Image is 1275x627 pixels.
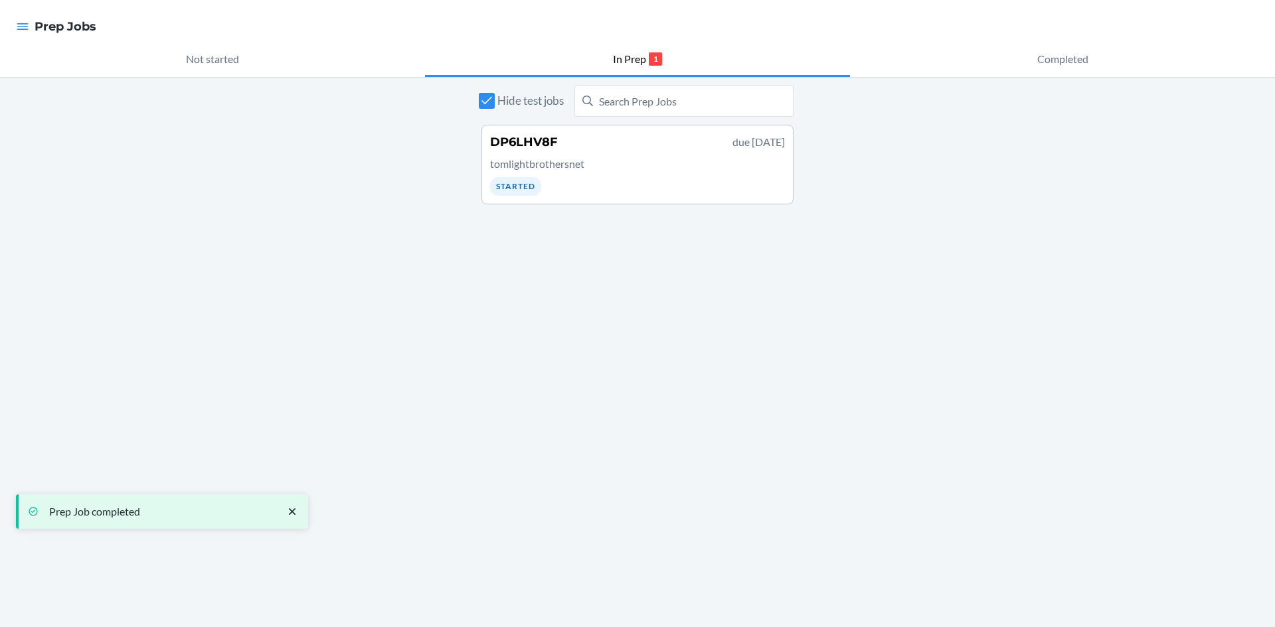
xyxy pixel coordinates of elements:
[286,505,299,518] svg: close toast
[490,177,541,196] div: Started
[649,52,662,66] p: 1
[186,51,239,67] p: Not started
[732,134,785,150] p: due [DATE]
[1037,51,1088,67] p: Completed
[479,93,495,109] input: Hide test jobs
[497,92,564,109] span: Hide test jobs
[481,125,794,204] a: DP6LHV8Fdue [DATE]tomlightbrothersnetStarted
[574,85,794,117] input: Search Prep Jobs
[425,42,850,77] button: In Prep1
[490,133,558,151] h4: DP6LHV8F
[490,156,785,172] p: tomlightbrothersnet
[49,505,272,518] p: Prep Job completed
[850,42,1275,77] button: Completed
[613,51,646,67] p: In Prep
[35,18,96,35] h4: Prep Jobs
